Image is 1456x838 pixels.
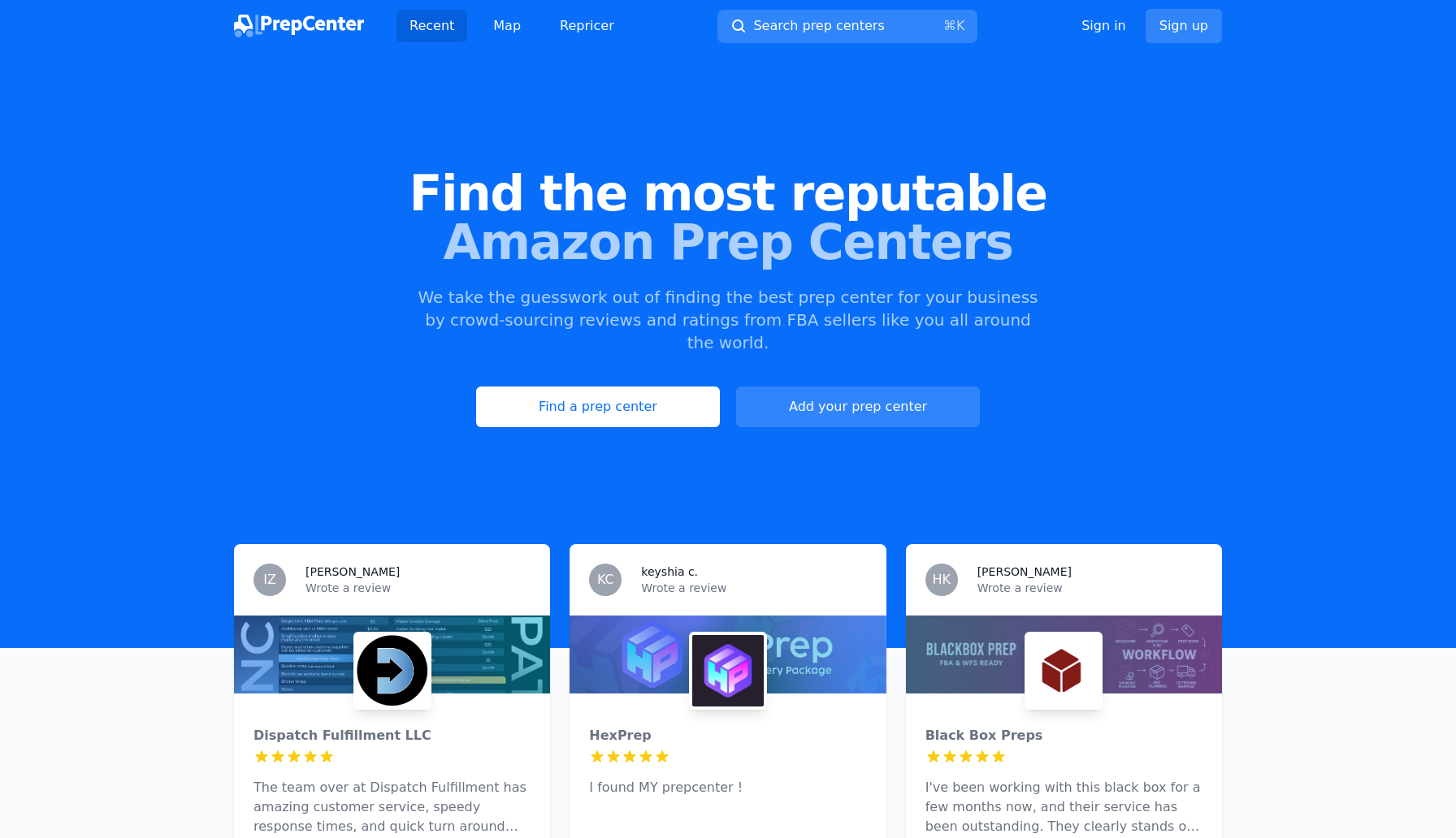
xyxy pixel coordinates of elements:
a: Map [480,10,534,42]
span: Find the most reputable [26,169,1430,218]
kbd: ⌘ [943,18,956,33]
img: Dispatch Fulfillment LLC [357,635,428,706]
p: Wrote a review [977,580,1202,596]
p: Wrote a review [641,580,866,596]
p: I found MY prepcenter ! [589,778,866,797]
p: The team over at Dispatch Fulfillment has amazing customer service, speedy response times, and qu... [253,778,531,836]
span: Search prep centers [753,16,884,36]
div: Black Box Preps [925,726,1202,745]
button: Search prep centers⌘K [717,10,977,43]
span: KC [597,573,614,586]
h3: [PERSON_NAME] [977,564,1072,580]
span: IZ [263,573,276,586]
img: PrepCenter [234,15,364,37]
span: HK [932,573,951,586]
kbd: K [956,18,965,33]
img: HexPrep [692,635,764,706]
img: Black Box Preps [1028,635,1099,706]
div: HexPrep [589,726,866,745]
p: I've been working with this black box for a few months now, and their service has been outstandin... [925,778,1202,836]
a: Recent [396,10,467,42]
h3: [PERSON_NAME] [305,564,400,580]
div: Dispatch Fulfillment LLC [253,726,531,745]
p: Wrote a review [305,580,531,596]
h3: keyshia c. [641,564,698,580]
a: Find a prep center [476,387,720,427]
span: Amazon Prep Centers [26,218,1430,266]
a: Repricer [547,10,627,42]
a: Add your prep center [736,387,980,427]
p: We take the guesswork out of finding the best prep center for your business by crowd-sourcing rev... [416,286,1040,354]
a: Sign up [1146,9,1222,43]
a: Sign in [1081,16,1126,36]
